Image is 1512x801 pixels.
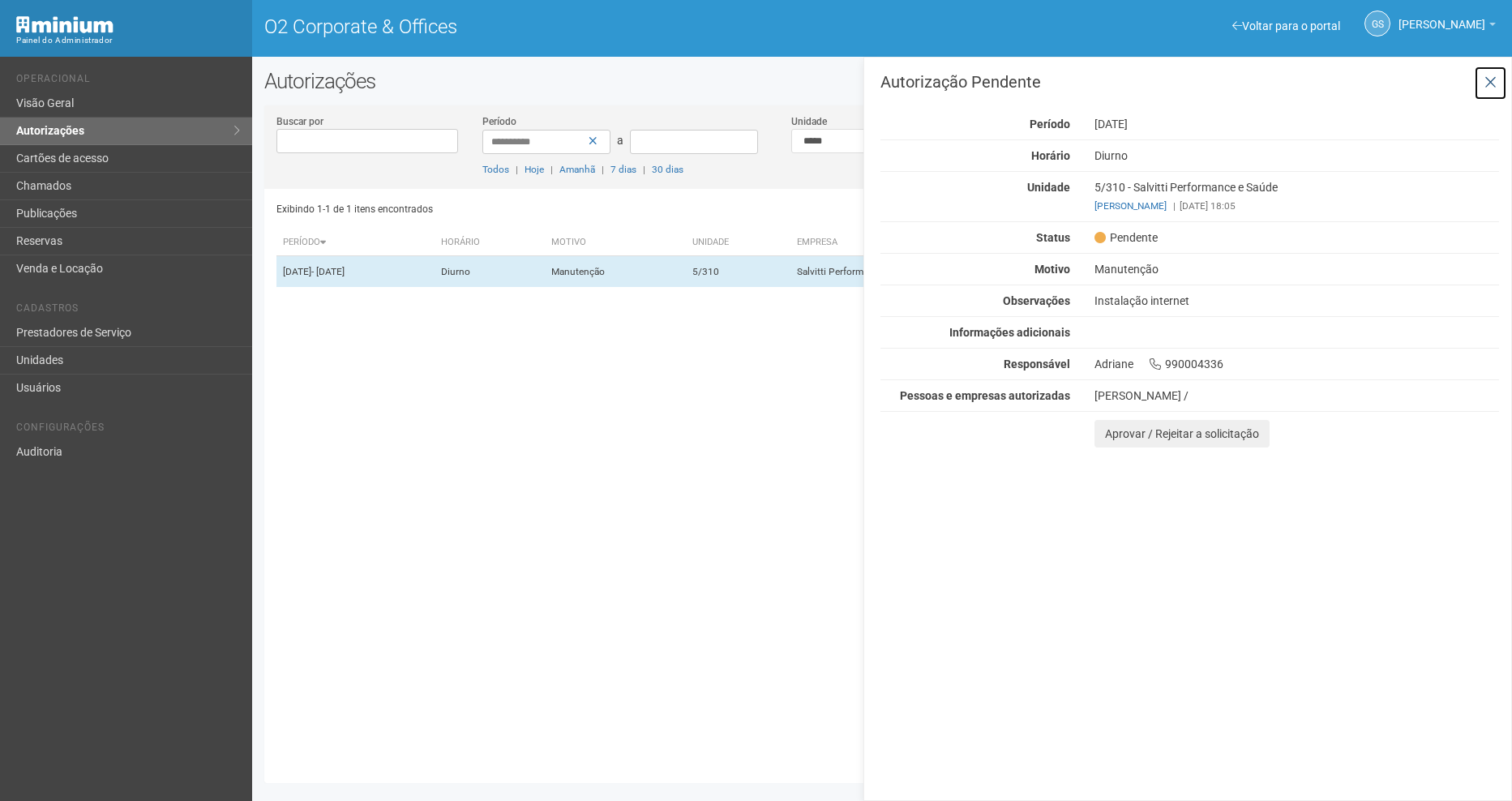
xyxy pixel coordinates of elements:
div: Instalação internet [1082,293,1511,308]
strong: Unidade [1027,181,1070,194]
span: | [602,164,604,175]
strong: Status [1036,231,1070,244]
span: | [550,164,553,175]
strong: Motivo [1034,263,1070,276]
div: [PERSON_NAME] / [1094,388,1499,403]
th: Motivo [545,229,686,256]
span: - [DATE] [311,266,345,277]
td: Diurno [435,256,545,288]
div: [DATE] 18:05 [1094,199,1499,213]
a: GS [1364,11,1390,36]
h2: Autorizações [264,69,1500,93]
a: Voltar para o portal [1232,19,1340,32]
strong: Horário [1031,149,1070,162]
strong: Responsável [1004,358,1070,371]
a: Hoje [525,164,544,175]
h3: Autorização Pendente [880,74,1499,90]
img: Minium [16,16,114,33]
a: [PERSON_NAME] [1094,200,1167,212]
span: | [643,164,645,175]
div: [DATE] [1082,117,1511,131]
div: 5/310 - Salvitti Performance e Saúde [1082,180,1511,213]
a: 7 dias [610,164,636,175]
th: Unidade [686,229,790,256]
div: Diurno [1082,148,1511,163]
td: Salvitti Performance e Saúde [790,256,1080,288]
h1: O2 Corporate & Offices [264,16,870,37]
th: Período [276,229,435,256]
a: [PERSON_NAME] [1398,20,1496,33]
div: Manutenção [1082,262,1511,276]
strong: Observações [1003,294,1070,307]
li: Cadastros [16,302,240,319]
button: Aprovar / Rejeitar a solicitação [1094,420,1270,448]
span: Pendente [1094,230,1158,245]
span: | [516,164,518,175]
span: Gabriela Souza [1398,2,1485,31]
span: | [1173,200,1176,212]
li: Configurações [16,422,240,439]
li: Operacional [16,73,240,90]
td: 5/310 [686,256,790,288]
div: Adriane 990004336 [1082,357,1511,371]
strong: Período [1030,118,1070,131]
strong: Pessoas e empresas autorizadas [900,389,1070,402]
a: Todos [482,164,509,175]
label: Unidade [791,114,827,129]
div: Painel do Administrador [16,33,240,48]
td: Manutenção [545,256,686,288]
a: Amanhã [559,164,595,175]
label: Buscar por [276,114,323,129]
th: Empresa [790,229,1080,256]
td: [DATE] [276,256,435,288]
strong: Informações adicionais [949,326,1070,339]
label: Período [482,114,516,129]
th: Horário [435,229,545,256]
span: a [617,134,623,147]
div: Exibindo 1-1 de 1 itens encontrados [276,197,877,221]
a: 30 dias [652,164,683,175]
